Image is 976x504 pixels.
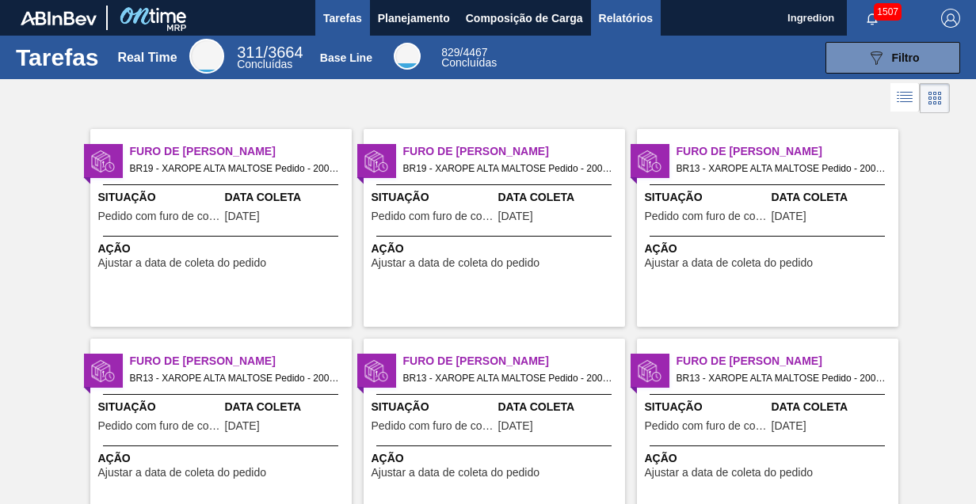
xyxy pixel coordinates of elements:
[98,450,348,467] span: Ação
[772,399,894,415] span: Data Coleta
[394,43,421,70] div: Base Line
[645,189,768,206] span: Situação
[466,9,583,28] span: Composição de Carga
[21,11,97,25] img: TNhmsLtSVTkK8tSr43FrP2fwEKptu5GPRR3wAAAABJRU5ErkJggg==
[225,210,260,222] span: 17/08/2025
[323,9,362,28] span: Tarefas
[874,3,902,21] span: 1507
[91,150,115,173] img: status
[372,450,621,467] span: Ação
[645,450,894,467] span: Ação
[130,369,339,387] span: BR13 - XAROPE ALTA MALTOSE Pedido - 2008225
[372,420,494,432] span: Pedido com furo de coleta
[677,160,886,177] span: BR13 - XAROPE ALTA MALTOSE Pedido - 2008224
[403,160,612,177] span: BR19 - XAROPE ALTA MALTOSE Pedido - 2008305
[677,143,898,160] span: Furo de Coleta
[920,83,950,113] div: Visão em Cards
[441,56,497,69] span: Concluídas
[98,257,267,269] span: Ajustar a data de coleta do pedido
[941,9,960,28] img: Logout
[772,420,806,432] span: 16/08/2025
[130,353,352,369] span: Furo de Coleta
[98,189,221,206] span: Situação
[225,420,260,432] span: 15/08/2025
[16,48,99,66] h1: Tarefas
[645,467,814,479] span: Ajustar a data de coleta do pedido
[372,257,540,269] span: Ajustar a data de coleta do pedido
[372,467,540,479] span: Ajustar a data de coleta do pedido
[364,150,388,173] img: status
[825,42,960,74] button: Filtro
[403,369,612,387] span: BR13 - XAROPE ALTA MALTOSE Pedido - 2008227
[225,189,348,206] span: Data Coleta
[372,241,621,257] span: Ação
[237,46,303,70] div: Real Time
[441,46,459,59] span: 829
[645,210,768,222] span: Pedido com furo de coleta
[772,189,894,206] span: Data Coleta
[130,143,352,160] span: Furo de Coleta
[98,420,221,432] span: Pedido com furo de coleta
[403,353,625,369] span: Furo de Coleta
[645,420,768,432] span: Pedido com furo de coleta
[677,353,898,369] span: Furo de Coleta
[320,51,372,64] div: Base Line
[403,143,625,160] span: Furo de Coleta
[772,210,806,222] span: 14/08/2025
[98,467,267,479] span: Ajustar a data de coleta do pedido
[599,9,653,28] span: Relatórios
[645,257,814,269] span: Ajustar a data de coleta do pedido
[372,210,494,222] span: Pedido com furo de coleta
[130,160,339,177] span: BR19 - XAROPE ALTA MALTOSE Pedido - 2008308
[890,83,920,113] div: Visão em Lista
[117,51,177,65] div: Real Time
[441,46,487,59] span: / 4467
[237,58,292,70] span: Concluídas
[441,47,497,68] div: Base Line
[237,44,263,61] span: 311
[498,189,621,206] span: Data Coleta
[638,359,661,383] img: status
[372,399,494,415] span: Situação
[364,359,388,383] img: status
[91,359,115,383] img: status
[498,420,533,432] span: 15/08/2025
[892,51,920,64] span: Filtro
[677,369,886,387] span: BR13 - XAROPE ALTA MALTOSE Pedido - 2008229
[378,9,450,28] span: Planejamento
[98,241,348,257] span: Ação
[189,39,224,74] div: Real Time
[237,44,303,61] span: / 3664
[225,399,348,415] span: Data Coleta
[498,399,621,415] span: Data Coleta
[847,7,898,29] button: Notificações
[498,210,533,222] span: 16/08/2025
[98,399,221,415] span: Situação
[638,150,661,173] img: status
[645,241,894,257] span: Ação
[372,189,494,206] span: Situação
[98,210,221,222] span: Pedido com furo de coleta
[645,399,768,415] span: Situação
